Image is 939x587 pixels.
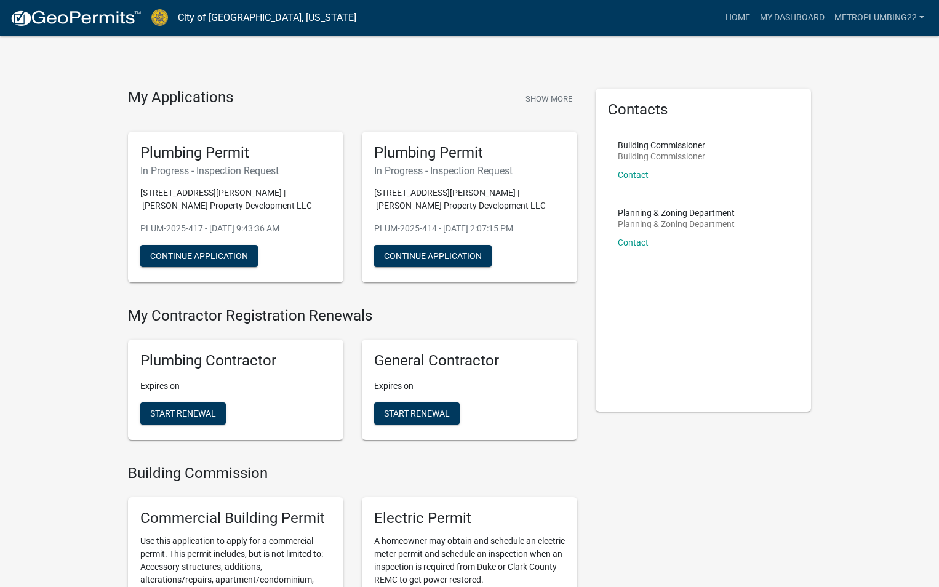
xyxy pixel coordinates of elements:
[374,352,565,370] h5: General Contractor
[374,535,565,586] p: A homeowner may obtain and schedule an electric meter permit and schedule an inspection when an i...
[140,186,331,212] p: [STREET_ADDRESS][PERSON_NAME] | [PERSON_NAME] Property Development LLC
[374,402,460,425] button: Start Renewal
[140,352,331,370] h5: Plumbing Contractor
[374,245,492,267] button: Continue Application
[140,245,258,267] button: Continue Application
[374,165,565,177] h6: In Progress - Inspection Request
[721,6,755,30] a: Home
[140,144,331,162] h5: Plumbing Permit
[829,6,929,30] a: metroplumbing22
[151,9,168,26] img: City of Jeffersonville, Indiana
[618,141,705,150] p: Building Commissioner
[374,186,565,212] p: [STREET_ADDRESS][PERSON_NAME] | [PERSON_NAME] Property Development LLC
[140,380,331,393] p: Expires on
[140,222,331,235] p: PLUM-2025-417 - [DATE] 9:43:36 AM
[618,152,705,161] p: Building Commissioner
[374,144,565,162] h5: Plumbing Permit
[618,220,735,228] p: Planning & Zoning Department
[618,209,735,217] p: Planning & Zoning Department
[140,402,226,425] button: Start Renewal
[128,307,577,325] h4: My Contractor Registration Renewals
[128,307,577,450] wm-registration-list-section: My Contractor Registration Renewals
[140,509,331,527] h5: Commercial Building Permit
[150,409,216,418] span: Start Renewal
[384,409,450,418] span: Start Renewal
[128,89,233,107] h4: My Applications
[755,6,829,30] a: My Dashboard
[608,101,799,119] h5: Contacts
[374,222,565,235] p: PLUM-2025-414 - [DATE] 2:07:15 PM
[178,7,356,28] a: City of [GEOGRAPHIC_DATA], [US_STATE]
[128,465,577,482] h4: Building Commission
[618,238,649,247] a: Contact
[140,165,331,177] h6: In Progress - Inspection Request
[374,380,565,393] p: Expires on
[374,509,565,527] h5: Electric Permit
[618,170,649,180] a: Contact
[521,89,577,109] button: Show More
